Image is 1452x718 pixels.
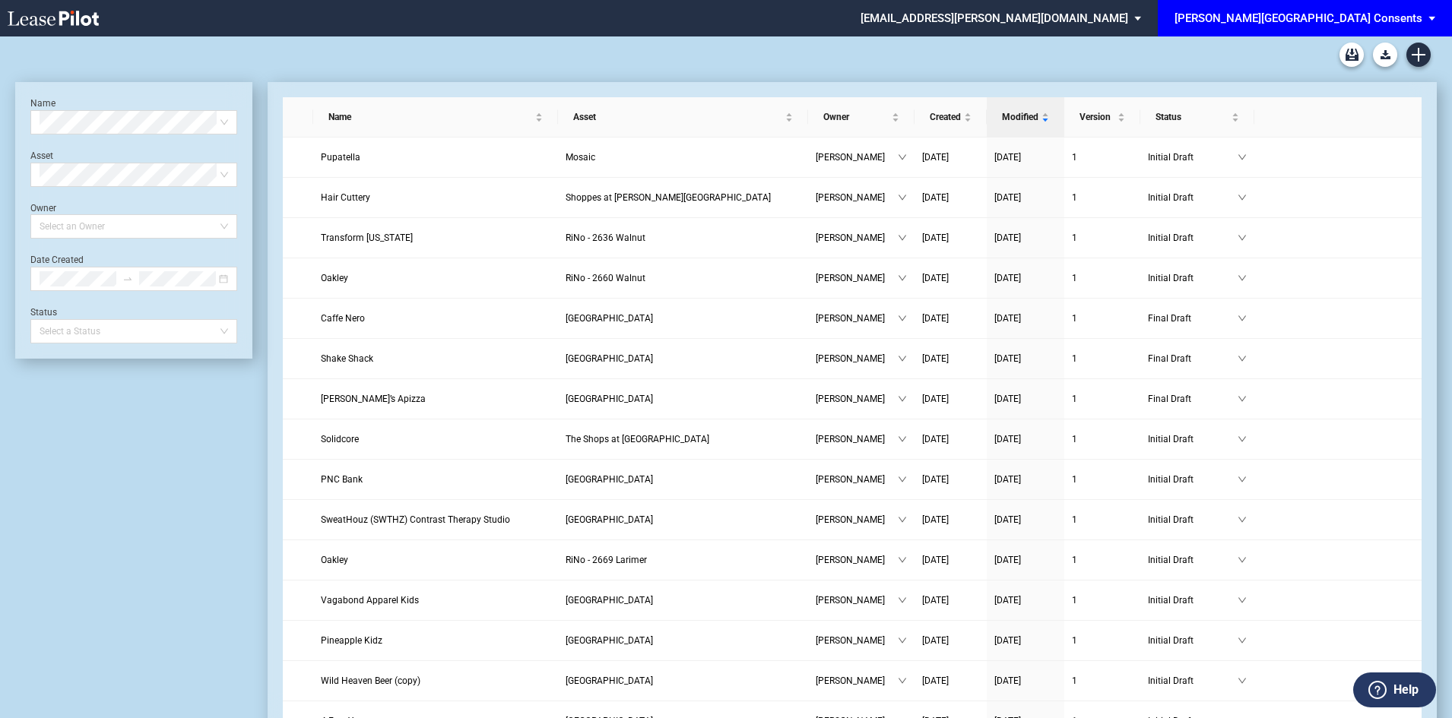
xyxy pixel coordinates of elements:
[922,270,979,286] a: [DATE]
[566,512,801,527] a: [GEOGRAPHIC_DATA]
[566,391,801,406] a: [GEOGRAPHIC_DATA]
[922,273,949,283] span: [DATE]
[1002,109,1038,125] span: Modified
[898,636,907,645] span: down
[1072,593,1133,608] a: 1
[566,394,653,404] span: Woburn Village
[1072,434,1077,444] span: 1
[321,595,419,606] span: Vagabond Apparel Kids
[566,353,653,364] span: Woburn Village
[1072,190,1133,205] a: 1
[321,633,551,648] a: Pineapple Kidz
[122,274,133,284] span: swap-right
[1148,472,1238,487] span: Initial Draft
[566,232,645,243] span: RiNo - 2636 Walnut
[1072,394,1077,404] span: 1
[1072,675,1077,686] span: 1
[816,351,898,366] span: [PERSON_NAME]
[1238,515,1247,524] span: down
[922,635,949,646] span: [DATE]
[922,230,979,245] a: [DATE]
[321,351,551,366] a: Shake Shack
[922,555,949,565] span: [DATE]
[922,311,979,326] a: [DATE]
[566,150,801,165] a: Mosaic
[1339,43,1364,67] a: Archive
[994,675,1021,686] span: [DATE]
[1238,314,1247,323] span: down
[816,311,898,326] span: [PERSON_NAME]
[1072,512,1133,527] a: 1
[1373,43,1397,67] a: Download Blank Form
[1148,351,1238,366] span: Final Draft
[1238,636,1247,645] span: down
[994,552,1057,568] a: [DATE]
[1072,353,1077,364] span: 1
[122,274,133,284] span: to
[1238,475,1247,484] span: down
[566,635,653,646] span: Downtown Palm Beach Gardens
[321,230,551,245] a: Transform [US_STATE]
[1148,190,1238,205] span: Initial Draft
[922,152,949,163] span: [DATE]
[1072,514,1077,525] span: 1
[1148,391,1238,406] span: Final Draft
[994,273,1021,283] span: [DATE]
[922,391,979,406] a: [DATE]
[922,595,949,606] span: [DATE]
[816,552,898,568] span: [PERSON_NAME]
[1148,432,1238,447] span: Initial Draft
[321,150,551,165] a: Pupatella
[1238,394,1247,403] span: down
[922,150,979,165] a: [DATE]
[328,109,533,125] span: Name
[321,673,551,688] a: Wild Heaven Beer (copy)
[1148,230,1238,245] span: Initial Draft
[321,232,413,243] span: Transform Colorado
[1148,150,1238,165] span: Initial Draft
[994,434,1021,444] span: [DATE]
[994,555,1021,565] span: [DATE]
[321,593,551,608] a: Vagabond Apparel Kids
[994,311,1057,326] a: [DATE]
[1238,435,1247,444] span: down
[1072,391,1133,406] a: 1
[994,635,1021,646] span: [DATE]
[1072,552,1133,568] a: 1
[898,555,907,565] span: down
[1072,474,1077,485] span: 1
[566,152,595,163] span: Mosaic
[1148,270,1238,286] span: Initial Draft
[321,472,551,487] a: PNC Bank
[1072,472,1133,487] a: 1
[816,150,898,165] span: [PERSON_NAME]
[816,593,898,608] span: [PERSON_NAME]
[1140,97,1254,138] th: Status
[1156,109,1228,125] span: Status
[1072,351,1133,366] a: 1
[1072,230,1133,245] a: 1
[321,555,348,565] span: Oakley
[566,675,653,686] span: Toco Hills Shopping Center
[994,633,1057,648] a: [DATE]
[994,593,1057,608] a: [DATE]
[994,391,1057,406] a: [DATE]
[816,432,898,447] span: [PERSON_NAME]
[898,435,907,444] span: down
[922,593,979,608] a: [DATE]
[30,150,53,161] label: Asset
[994,192,1021,203] span: [DATE]
[566,593,801,608] a: [GEOGRAPHIC_DATA]
[922,353,949,364] span: [DATE]
[994,353,1021,364] span: [DATE]
[566,555,647,565] span: RiNo - 2669 Larimer
[922,512,979,527] a: [DATE]
[566,552,801,568] a: RiNo - 2669 Larimer
[816,270,898,286] span: [PERSON_NAME]
[566,190,801,205] a: Shoppes at [PERSON_NAME][GEOGRAPHIC_DATA]
[922,514,949,525] span: [DATE]
[1072,555,1077,565] span: 1
[898,354,907,363] span: down
[566,351,801,366] a: [GEOGRAPHIC_DATA]
[994,232,1021,243] span: [DATE]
